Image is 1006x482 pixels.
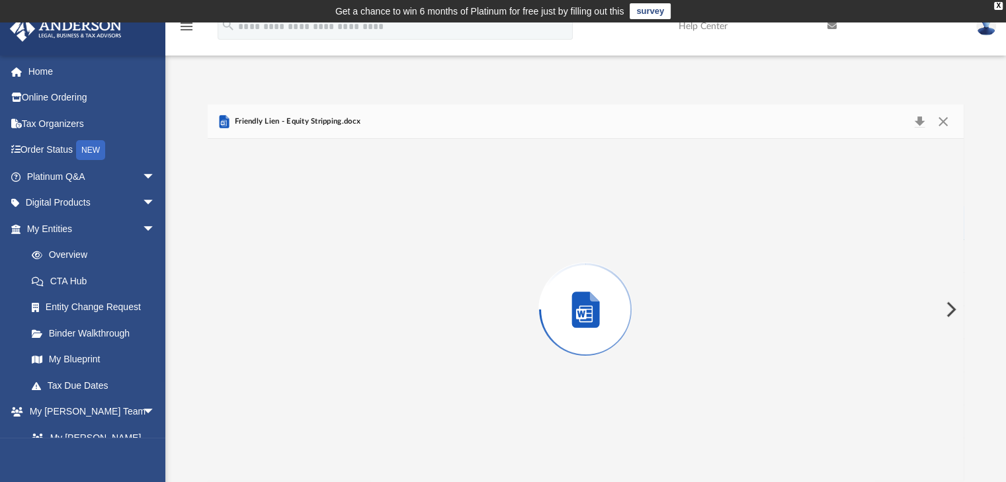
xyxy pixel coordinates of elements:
[221,18,235,32] i: search
[9,110,175,137] a: Tax Organizers
[19,372,175,399] a: Tax Due Dates
[9,85,175,111] a: Online Ordering
[630,3,671,19] a: survey
[232,116,360,128] span: Friendly Lien - Equity Stripping.docx
[931,112,955,131] button: Close
[208,104,964,481] div: Preview
[994,2,1003,10] div: close
[9,190,175,216] a: Digital Productsarrow_drop_down
[9,399,169,425] a: My [PERSON_NAME] Teamarrow_drop_down
[76,140,105,160] div: NEW
[9,216,175,242] a: My Entitiesarrow_drop_down
[9,163,175,190] a: Platinum Q&Aarrow_drop_down
[19,242,175,268] a: Overview
[142,190,169,217] span: arrow_drop_down
[19,424,162,467] a: My [PERSON_NAME] Team
[9,58,175,85] a: Home
[142,216,169,243] span: arrow_drop_down
[19,268,175,294] a: CTA Hub
[19,294,175,321] a: Entity Change Request
[908,112,932,131] button: Download
[142,163,169,190] span: arrow_drop_down
[335,3,624,19] div: Get a chance to win 6 months of Platinum for free just by filling out this
[179,19,194,34] i: menu
[9,137,175,164] a: Order StatusNEW
[935,291,964,328] button: Next File
[179,25,194,34] a: menu
[142,399,169,426] span: arrow_drop_down
[976,17,996,36] img: User Pic
[6,16,126,42] img: Anderson Advisors Platinum Portal
[19,346,169,373] a: My Blueprint
[19,320,175,346] a: Binder Walkthrough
